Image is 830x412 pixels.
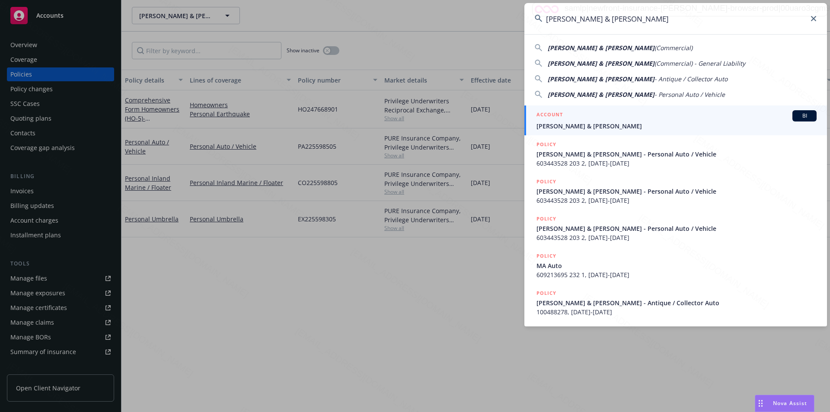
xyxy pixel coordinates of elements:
span: 609213695 232 1, [DATE]-[DATE] [536,270,817,279]
span: (Commercial) [654,44,693,52]
a: POLICY[PERSON_NAME] & [PERSON_NAME] - Personal Auto / Vehicle603443528 203 2, [DATE]-[DATE] [524,172,827,210]
div: Drag to move [755,395,766,412]
span: - Antique / Collector Auto [654,75,728,83]
span: [PERSON_NAME] & [PERSON_NAME] - Personal Auto / Vehicle [536,224,817,233]
span: [PERSON_NAME] & [PERSON_NAME] [548,59,654,67]
span: [PERSON_NAME] & [PERSON_NAME] [548,90,654,99]
input: Search... [524,3,827,34]
span: 603443528 203 2, [DATE]-[DATE] [536,233,817,242]
h5: ACCOUNT [536,110,563,121]
a: POLICYMA Auto609213695 232 1, [DATE]-[DATE] [524,247,827,284]
span: [PERSON_NAME] & [PERSON_NAME] - Personal Auto / Vehicle [536,150,817,159]
a: POLICY[PERSON_NAME] & [PERSON_NAME] - Personal Auto / Vehicle603443528 203 2, [DATE]-[DATE] [524,135,827,172]
span: [PERSON_NAME] & [PERSON_NAME] [548,44,654,52]
a: ACCOUNTBI[PERSON_NAME] & [PERSON_NAME] [524,105,827,135]
button: Nova Assist [755,395,814,412]
h5: POLICY [536,140,556,149]
span: MA Auto [536,261,817,270]
h5: POLICY [536,289,556,297]
h5: POLICY [536,214,556,223]
span: (Commercial) - General Liability [654,59,745,67]
span: - Personal Auto / Vehicle [654,90,725,99]
span: 603443528 203 2, [DATE]-[DATE] [536,196,817,205]
span: BI [796,112,813,120]
span: [PERSON_NAME] & [PERSON_NAME] - Personal Auto / Vehicle [536,187,817,196]
h5: POLICY [536,252,556,260]
a: POLICY[PERSON_NAME] & [PERSON_NAME] - Antique / Collector Auto100488278, [DATE]-[DATE] [524,284,827,321]
h5: POLICY [536,177,556,186]
span: Nova Assist [773,399,807,407]
a: POLICY[PERSON_NAME] & [PERSON_NAME] - Personal Auto / Vehicle603443528 203 2, [DATE]-[DATE] [524,210,827,247]
span: 100488278, [DATE]-[DATE] [536,307,817,316]
span: [PERSON_NAME] & [PERSON_NAME] [536,121,817,131]
span: 603443528 203 2, [DATE]-[DATE] [536,159,817,168]
span: [PERSON_NAME] & [PERSON_NAME] [548,75,654,83]
span: [PERSON_NAME] & [PERSON_NAME] - Antique / Collector Auto [536,298,817,307]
